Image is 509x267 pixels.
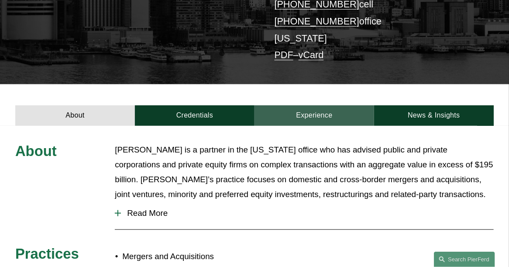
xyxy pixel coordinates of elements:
a: vCard [299,49,324,60]
span: Read More [121,208,494,218]
span: About [15,143,57,159]
a: Credentials [135,105,254,126]
a: About [15,105,135,126]
span: Practices [15,246,79,262]
a: PDF [275,49,293,60]
a: Experience [254,105,374,126]
a: News & Insights [374,105,494,126]
a: Search this site [434,252,495,267]
a: [PHONE_NUMBER] [275,16,359,27]
button: Read More [115,202,494,225]
p: Mergers and Acquisitions [122,249,254,264]
p: [PERSON_NAME] is a partner in the [US_STATE] office who has advised public and private corporatio... [115,142,494,201]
